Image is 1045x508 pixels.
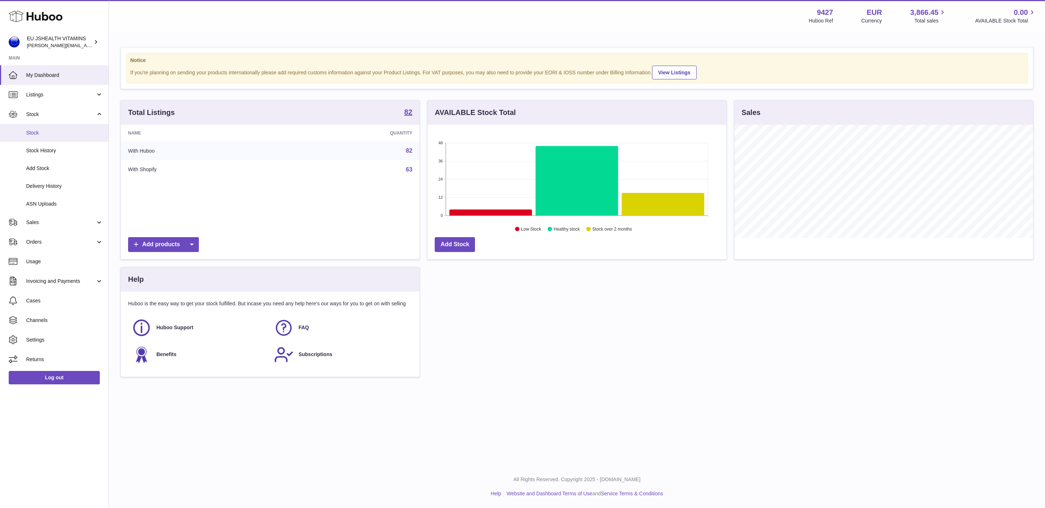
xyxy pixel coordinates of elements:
[156,324,193,331] span: Huboo Support
[121,160,282,179] td: With Shopify
[861,17,882,24] div: Currency
[130,57,1024,64] strong: Notice
[274,345,409,364] a: Subscriptions
[121,125,282,141] th: Name
[274,318,409,338] a: FAQ
[132,318,267,338] a: Huboo Support
[26,219,95,226] span: Sales
[26,111,95,118] span: Stock
[521,227,541,232] text: Low Stock
[910,8,947,24] a: 3,866.45 Total sales
[406,148,413,154] a: 82
[26,201,103,207] span: ASN Uploads
[282,125,419,141] th: Quantity
[27,42,146,48] span: [PERSON_NAME][EMAIL_ADDRESS][DOMAIN_NAME]
[601,491,663,496] a: Service Terms & Conditions
[975,17,1036,24] span: AVAILABLE Stock Total
[299,351,332,358] span: Subscriptions
[26,278,95,285] span: Invoicing and Payments
[491,491,501,496] a: Help
[26,91,95,98] span: Listings
[26,258,103,265] span: Usage
[504,490,663,497] li: and
[26,356,103,363] span: Returns
[914,17,947,24] span: Total sales
[866,8,882,17] strong: EUR
[817,8,833,17] strong: 9427
[27,35,92,49] div: EU JSHEALTH VITAMINS
[593,227,632,232] text: Stock over 2 months
[128,300,412,307] p: Huboo is the easy way to get your stock fulfilled. But incase you need any help here's our ways f...
[439,195,443,199] text: 12
[439,159,443,163] text: 36
[404,108,412,116] strong: 82
[26,165,103,172] span: Add Stock
[507,491,592,496] a: Website and Dashboard Terms of Use
[299,324,309,331] span: FAQ
[1014,8,1028,17] span: 0.00
[9,37,20,48] img: laura@jessicasepel.com
[404,108,412,117] a: 82
[26,317,103,324] span: Channels
[115,476,1039,483] p: All Rights Reserved. Copyright 2025 - [DOMAIN_NAME]
[26,336,103,343] span: Settings
[26,147,103,154] span: Stock History
[441,213,443,218] text: 0
[26,297,103,304] span: Cases
[26,129,103,136] span: Stock
[156,351,176,358] span: Benefits
[435,108,516,117] h3: AVAILABLE Stock Total
[128,108,175,117] h3: Total Listings
[128,237,199,252] a: Add products
[26,239,95,245] span: Orders
[975,8,1036,24] a: 0.00 AVAILABLE Stock Total
[26,72,103,79] span: My Dashboard
[26,183,103,190] span: Delivery History
[439,141,443,145] text: 48
[130,65,1024,79] div: If you're planning on sending your products internationally please add required customs informati...
[439,177,443,181] text: 24
[809,17,833,24] div: Huboo Ref
[554,227,580,232] text: Healthy stock
[9,371,100,384] a: Log out
[435,237,475,252] a: Add Stock
[128,274,144,284] h3: Help
[121,141,282,160] td: With Huboo
[910,8,939,17] span: 3,866.45
[132,345,267,364] a: Benefits
[406,166,413,173] a: 63
[742,108,761,117] h3: Sales
[652,66,697,79] a: View Listings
